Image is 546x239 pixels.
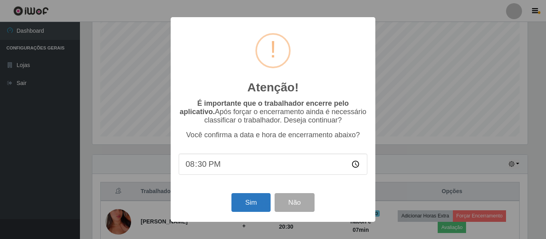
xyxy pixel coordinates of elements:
button: Não [275,193,314,212]
p: Você confirma a data e hora de encerramento abaixo? [179,131,367,139]
b: É importante que o trabalhador encerre pelo aplicativo. [179,99,349,116]
h2: Atenção! [247,80,299,95]
button: Sim [231,193,270,212]
p: Após forçar o encerramento ainda é necessário classificar o trabalhador. Deseja continuar? [179,99,367,124]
